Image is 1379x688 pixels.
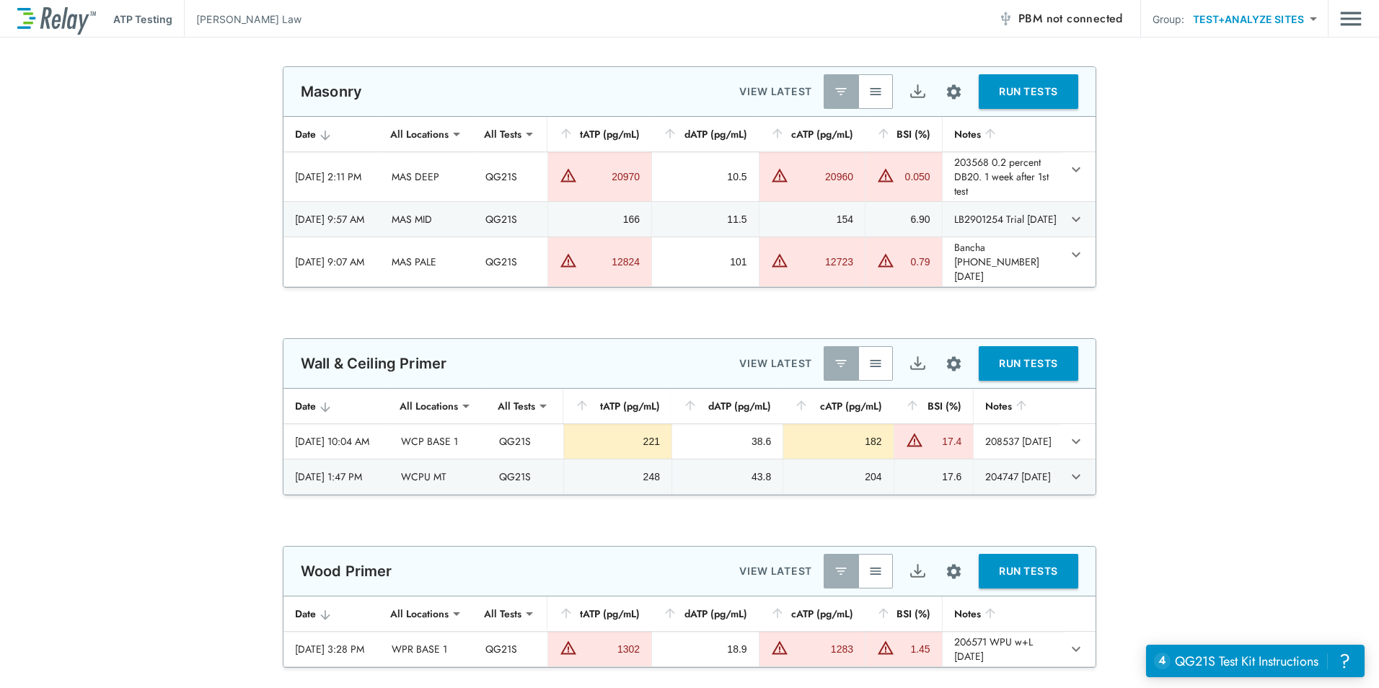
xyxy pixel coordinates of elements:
[474,120,532,149] div: All Tests
[295,469,378,484] div: [DATE] 1:47 PM
[283,596,1096,667] table: sticky table
[909,355,927,373] img: Export Icon
[945,563,963,581] img: Settings Icon
[877,252,894,269] img: Warning
[900,554,935,588] button: Export
[877,212,930,226] div: 6.90
[301,83,362,100] p: Masonry
[389,424,488,459] td: WCP BASE 1
[771,639,788,656] img: Warning
[663,605,746,622] div: dATP (pg/mL)
[771,252,788,269] img: Warning
[739,355,812,372] p: VIEW LATEST
[581,255,640,269] div: 12824
[560,167,577,184] img: Warning
[295,642,369,656] div: [DATE] 3:28 PM
[973,424,1061,459] td: 208537 [DATE]
[196,12,301,27] p: [PERSON_NAME] Law
[113,12,172,27] p: ATP Testing
[380,599,459,628] div: All Locations
[739,563,812,580] p: VIEW LATEST
[1153,12,1185,27] p: Group:
[1340,5,1362,32] button: Main menu
[295,255,369,269] div: [DATE] 9:07 AM
[739,83,812,100] p: VIEW LATEST
[834,84,848,99] img: Latest
[935,345,973,383] button: Site setup
[664,255,746,269] div: 101
[283,596,380,632] th: Date
[295,434,378,449] div: [DATE] 10:04 AM
[576,469,660,484] div: 248
[488,424,563,459] td: QG21S
[900,74,935,109] button: Export
[474,237,547,286] td: QG21S
[906,431,923,449] img: Warning
[560,252,577,269] img: Warning
[985,397,1049,415] div: Notes
[474,599,532,628] div: All Tests
[877,639,894,656] img: Warning
[283,117,1096,287] table: sticky table
[909,83,927,101] img: Export Icon
[945,83,963,101] img: Settings Icon
[942,632,1062,666] td: 206571 WPU w+L [DATE]
[942,152,1062,201] td: 203568 0.2 percent DB20. 1 week after 1st test
[1064,242,1088,267] button: expand row
[1047,10,1123,27] span: not connected
[474,632,547,666] td: QG21S
[488,392,545,420] div: All Tests
[906,469,962,484] div: 17.6
[868,564,883,578] img: View All
[380,152,475,201] td: MAS DEEP
[488,459,563,494] td: QG21S
[876,605,930,622] div: BSI (%)
[973,459,1061,494] td: 204747 [DATE]
[389,392,468,420] div: All Locations
[979,554,1078,588] button: RUN TESTS
[17,4,96,35] img: LuminUltra Relay
[559,605,640,622] div: tATP (pg/mL)
[380,632,475,666] td: WPR BASE 1
[935,73,973,111] button: Site setup
[1064,157,1088,182] button: expand row
[868,356,883,371] img: View All
[663,125,746,143] div: dATP (pg/mL)
[380,237,475,286] td: MAS PALE
[684,469,771,484] div: 43.8
[664,169,746,184] div: 10.5
[945,355,963,373] img: Settings Icon
[771,167,788,184] img: Warning
[575,397,660,415] div: tATP (pg/mL)
[380,202,475,237] td: MAS MID
[998,12,1013,26] img: Offline Icon
[905,397,962,415] div: BSI (%)
[684,434,771,449] div: 38.6
[834,564,848,578] img: Latest
[792,169,853,184] div: 20960
[474,152,547,201] td: QG21S
[389,459,488,494] td: WCPU MT
[301,563,392,580] p: Wood Primer
[1146,645,1365,677] iframe: Resource center
[954,605,1051,622] div: Notes
[979,74,1078,109] button: RUN TESTS
[1064,637,1088,661] button: expand row
[581,642,640,656] div: 1302
[877,167,894,184] img: Warning
[992,4,1129,33] button: PBM not connected
[295,212,369,226] div: [DATE] 9:57 AM
[283,117,380,152] th: Date
[834,356,848,371] img: Latest
[283,389,1096,495] table: sticky table
[1064,429,1088,454] button: expand row
[942,237,1062,286] td: Bancha [PHONE_NUMBER][DATE]
[770,605,853,622] div: cATP (pg/mL)
[909,563,927,581] img: Export Icon
[795,434,881,449] div: 182
[581,169,640,184] div: 20970
[935,552,973,591] button: Site setup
